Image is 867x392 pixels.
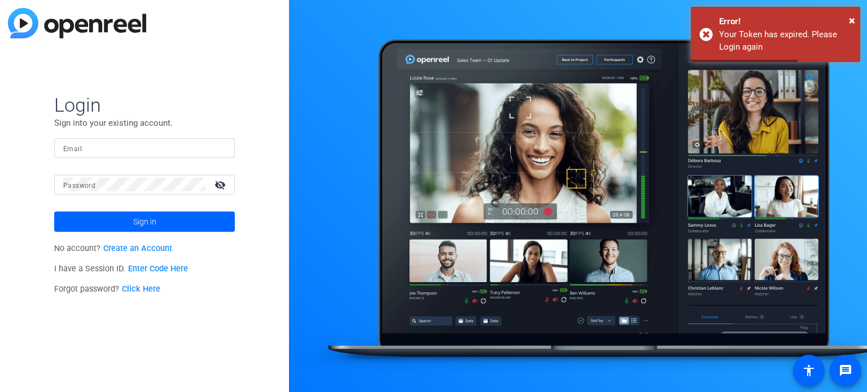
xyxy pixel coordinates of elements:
a: Enter Code Here [128,264,188,274]
span: × [849,14,855,27]
a: Click Here [122,284,160,294]
p: Sign into your existing account. [54,117,235,129]
div: Error! [719,15,852,28]
a: Create an Account [103,244,172,253]
input: Enter Email Address [63,141,226,155]
mat-label: Email [63,145,82,153]
div: Your Token has expired. Please Login again [719,28,852,54]
mat-label: Password [63,182,95,190]
button: Sign in [54,212,235,232]
mat-icon: visibility_off [208,177,235,193]
button: Close [849,12,855,29]
mat-icon: accessibility [802,364,816,377]
span: Sign in [133,208,156,236]
img: blue-gradient.svg [8,8,146,38]
span: Login [54,93,235,117]
span: Forgot password? [54,284,160,294]
mat-icon: message [839,364,852,377]
span: I have a Session ID. [54,264,188,274]
span: No account? [54,244,172,253]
